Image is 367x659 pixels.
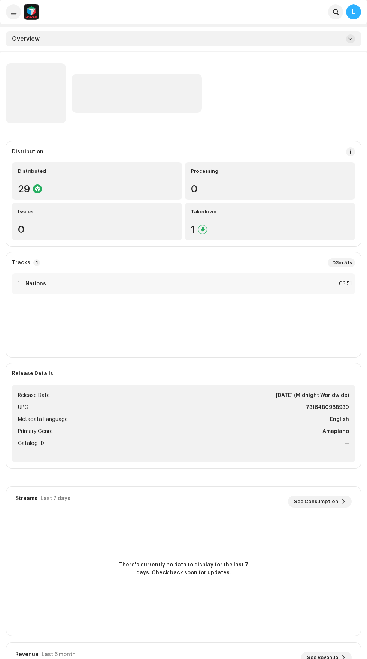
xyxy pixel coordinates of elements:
[33,259,40,266] p-badge: 1
[18,439,44,448] span: Catalog ID
[25,281,46,287] strong: Nations
[344,439,349,448] strong: —
[12,371,53,377] strong: Release Details
[40,496,70,502] div: Last 7 days
[18,403,28,412] span: UPC
[18,209,176,215] div: Issues
[276,391,349,400] strong: [DATE] (Midnight Worldwide)
[288,496,352,508] button: See Consumption
[18,415,68,424] span: Metadata Language
[18,168,176,174] div: Distributed
[116,561,251,577] span: There's currently no data to display for the last 7 days. Check back soon for updates.
[294,494,338,509] span: See Consumption
[18,427,53,436] span: Primary Genre
[322,427,349,436] strong: Amapiano
[12,149,43,155] div: Distribution
[15,652,39,658] div: Revenue
[12,260,30,266] strong: Tracks
[328,258,355,267] div: 03m 51s
[18,391,50,400] span: Release Date
[42,652,76,658] div: Last 6 month
[346,4,361,19] div: L
[15,496,37,502] div: Streams
[191,168,349,174] div: Processing
[12,36,40,42] span: Overview
[24,4,39,19] img: feab3aad-9b62-475c-8caf-26f15a9573ee
[336,279,352,288] div: 03:51
[191,209,349,215] div: Takedown
[306,403,349,412] strong: 7316480988930
[330,415,349,424] strong: English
